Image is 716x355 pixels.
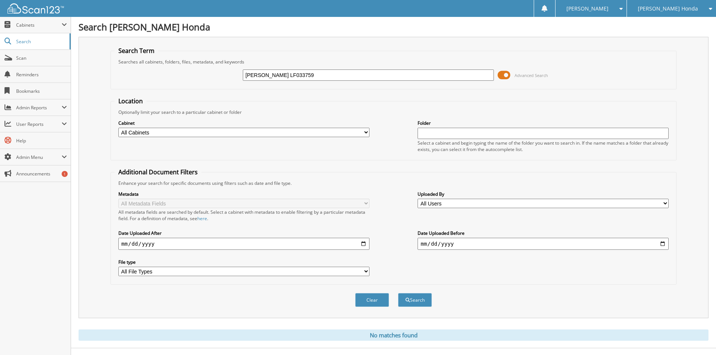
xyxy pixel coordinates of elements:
[16,88,67,94] span: Bookmarks
[16,171,67,177] span: Announcements
[418,230,669,236] label: Date Uploaded Before
[62,171,68,177] div: 1
[16,104,62,111] span: Admin Reports
[16,71,67,78] span: Reminders
[398,293,432,307] button: Search
[638,6,698,11] span: [PERSON_NAME] Honda
[16,38,66,45] span: Search
[418,140,669,153] div: Select a cabinet and begin typing the name of the folder you want to search in. If the name match...
[118,230,369,236] label: Date Uploaded After
[16,55,67,61] span: Scan
[79,329,708,341] div: No matches found
[418,120,669,126] label: Folder
[418,238,669,250] input: end
[16,137,67,144] span: Help
[115,47,158,55] legend: Search Term
[118,259,369,265] label: File type
[8,3,64,14] img: scan123-logo-white.svg
[566,6,609,11] span: [PERSON_NAME]
[418,191,669,197] label: Uploaded By
[118,209,369,222] div: All metadata fields are searched by default. Select a cabinet with metadata to enable filtering b...
[16,154,62,160] span: Admin Menu
[16,22,62,28] span: Cabinets
[515,73,548,78] span: Advanced Search
[355,293,389,307] button: Clear
[79,21,708,33] h1: Search [PERSON_NAME] Honda
[115,109,672,115] div: Optionally limit your search to a particular cabinet or folder
[118,238,369,250] input: start
[16,121,62,127] span: User Reports
[115,180,672,186] div: Enhance your search for specific documents using filters such as date and file type.
[115,59,672,65] div: Searches all cabinets, folders, files, metadata, and keywords
[118,120,369,126] label: Cabinet
[118,191,369,197] label: Metadata
[115,168,201,176] legend: Additional Document Filters
[115,97,147,105] legend: Location
[197,215,207,222] a: here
